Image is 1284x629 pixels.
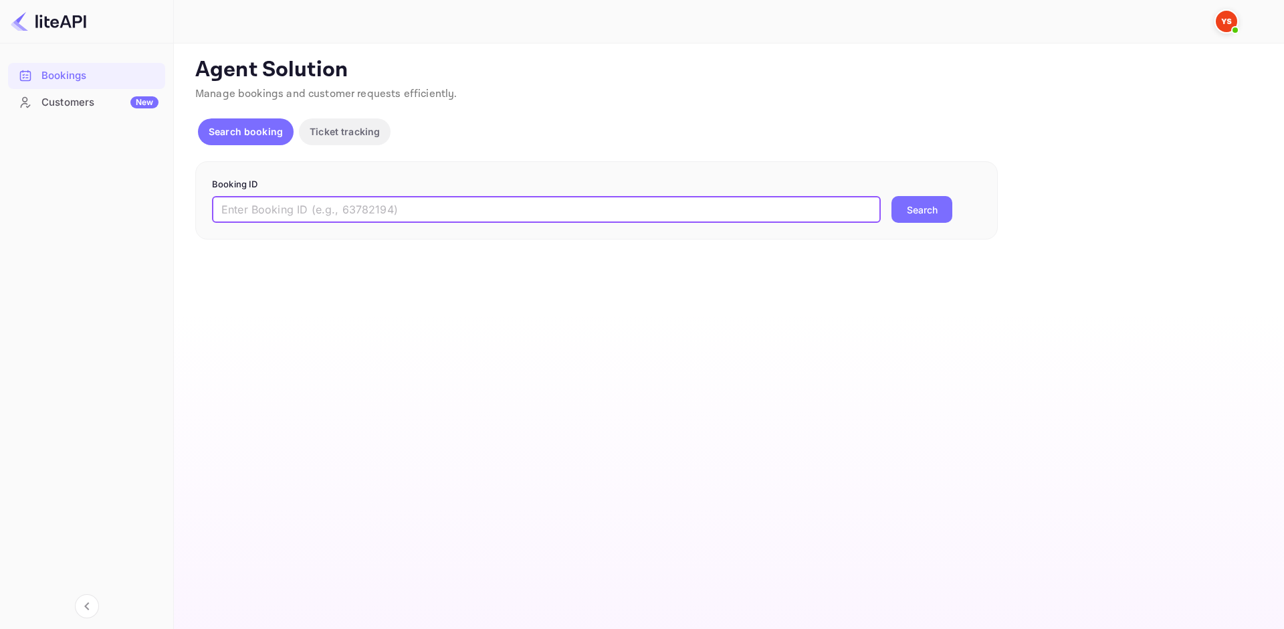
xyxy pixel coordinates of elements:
p: Booking ID [212,178,981,191]
input: Enter Booking ID (e.g., 63782194) [212,196,881,223]
a: CustomersNew [8,90,165,114]
img: Yandex Support [1216,11,1237,32]
button: Collapse navigation [75,594,99,618]
a: Bookings [8,63,165,88]
div: New [130,96,158,108]
div: CustomersNew [8,90,165,116]
p: Search booking [209,124,283,139]
p: Ticket tracking [310,124,380,139]
div: Bookings [8,63,165,89]
div: Bookings [41,68,158,84]
span: Manage bookings and customer requests efficiently. [195,87,457,101]
div: Customers [41,95,158,110]
img: LiteAPI logo [11,11,86,32]
button: Search [891,196,952,223]
p: Agent Solution [195,57,1260,84]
